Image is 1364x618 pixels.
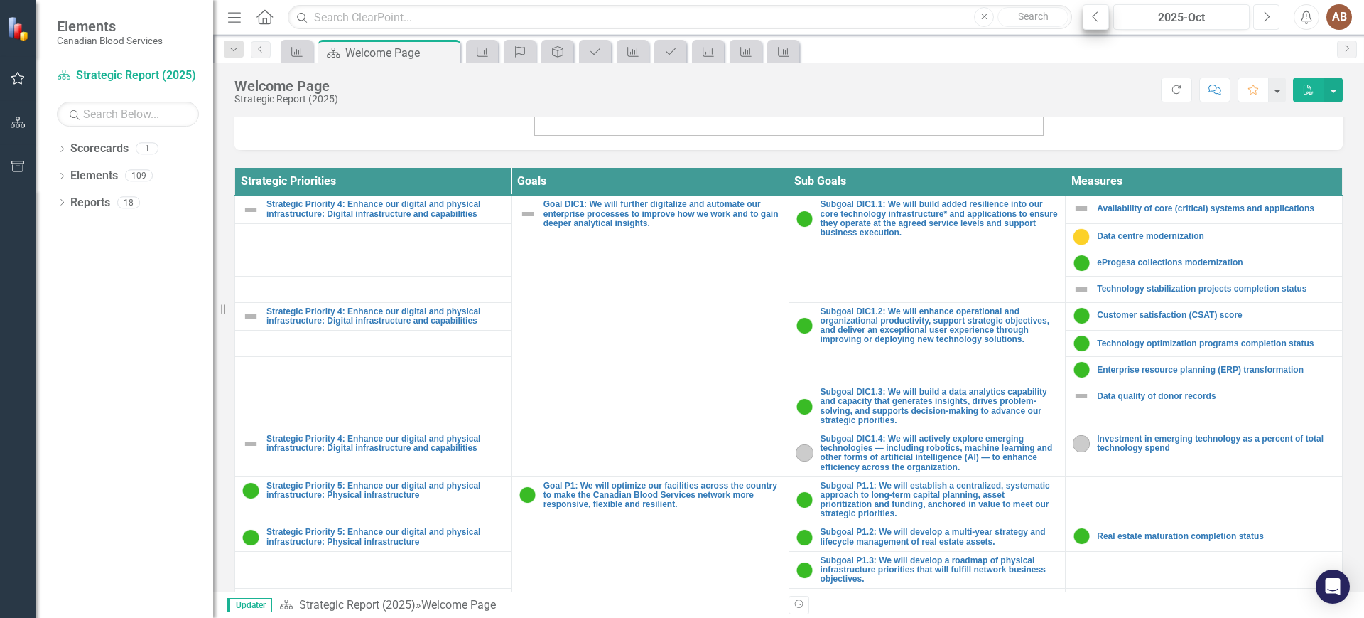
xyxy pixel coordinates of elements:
[789,551,1066,589] td: Double-Click to Edit Right Click for Context Menu
[1073,281,1090,298] img: Not Defined
[543,481,781,510] a: Goal P1: We will optimize our facilities across the country to make the Canadian Blood Services n...
[57,35,163,46] small: Canadian Blood Services
[1073,307,1090,324] img: On Target
[796,398,813,415] img: On Target
[1073,435,1090,452] img: No Information
[1066,250,1343,276] td: Double-Click to Edit Right Click for Context Menu
[227,598,272,612] span: Updater
[821,307,1059,345] a: Subgoal DIC1.2: We will enhance operational and organizational productivity, support strategic ob...
[796,529,813,546] img: On Target
[519,206,536,223] img: Not Defined
[519,486,536,504] img: On Target
[70,141,129,157] a: Scorecards
[543,200,781,228] a: Goal DIC1: We will further digitalize and automate our enterprise processes to improve how we wor...
[242,482,259,499] img: On Target
[1066,383,1343,430] td: Double-Click to Edit Right Click for Context Menu
[234,78,338,94] div: Welcome Page
[57,68,199,84] a: Strategic Report (2025)
[821,388,1059,425] a: Subgoal DIC1.3: We will build a data analytics capability and capacity that generates insights, d...
[821,556,1059,585] a: Subgoal P1.3: We will develop a roadmap of physical infrastructure priorities that will fulfill n...
[235,430,512,476] td: Double-Click to Edit Right Click for Context Menu
[242,308,259,325] img: Not Defined
[266,307,504,326] a: Strategic Priority 4: Enhance our digital and physical infrastructure: Digital infrastructure and...
[821,528,1059,546] a: Subgoal P1.2: We will develop a multi-year strategy and lifecycle management of real estate assets.
[1097,232,1335,241] a: Data centre modernization
[266,435,504,453] a: Strategic Priority 4: Enhance our digital and physical infrastructure: Digital infrastructure and...
[997,7,1068,27] button: Search
[1073,255,1090,272] img: On Target
[266,528,504,546] a: Strategic Priority 5: Enhance our digital and physical infrastructure: Physical infrastructure
[57,18,163,35] span: Elements
[1066,302,1343,330] td: Double-Click to Edit Right Click for Context Menu
[789,196,1066,302] td: Double-Click to Edit Right Click for Context Menu
[345,44,457,62] div: Welcome Page
[1073,528,1090,545] img: On Target
[242,201,259,218] img: Not Defined
[125,170,153,182] div: 109
[117,196,140,208] div: 18
[279,597,778,614] div: »
[1066,196,1343,223] td: Double-Click to Edit Right Click for Context Menu
[796,491,813,508] img: On Target
[1097,204,1335,213] a: Availability of core (critical) systems and applications
[70,195,110,211] a: Reports
[136,143,158,155] div: 1
[7,16,32,41] img: ClearPoint Strategy
[266,481,504,500] a: Strategic Priority 5: Enhance our digital and physical infrastructure: Physical infrastructure
[789,523,1066,551] td: Double-Click to Edit Right Click for Context Menu
[1073,361,1090,378] img: On Target
[1066,276,1343,302] td: Double-Click to Edit Right Click for Context Menu
[1066,331,1343,357] td: Double-Click to Edit Right Click for Context Menu
[1097,366,1335,375] a: Enterprise resource planning (ERP) transformation
[1097,435,1335,453] a: Investment in emerging technology as a percent of total technology spend
[1316,570,1350,604] div: Open Intercom Messenger
[1073,388,1090,405] img: Not Defined
[796,562,813,579] img: On Target
[1097,258,1335,267] a: eProgesa collections modernization
[242,435,259,452] img: Not Defined
[235,302,512,330] td: Double-Click to Edit Right Click for Context Menu
[235,476,512,523] td: Double-Click to Edit Right Click for Context Menu
[1113,4,1250,30] button: 2025-Oct
[1097,311,1335,320] a: Customer satisfaction (CSAT) score
[299,598,416,612] a: Strategic Report (2025)
[421,598,496,612] div: Welcome Page
[789,476,1066,523] td: Double-Click to Edit Right Click for Context Menu
[235,196,512,223] td: Double-Click to Edit Right Click for Context Menu
[789,383,1066,430] td: Double-Click to Edit Right Click for Context Menu
[1097,339,1335,348] a: Technology optimization programs completion status
[796,211,813,228] img: On Target
[511,196,789,476] td: Double-Click to Edit Right Click for Context Menu
[821,435,1059,472] a: Subgoal DIC1.4: We will actively explore emerging technologies — including robotics, machine lear...
[1066,357,1343,383] td: Double-Click to Edit Right Click for Context Menu
[235,523,512,551] td: Double-Click to Edit Right Click for Context Menu
[288,5,1072,30] input: Search ClearPoint...
[1118,9,1245,26] div: 2025-Oct
[796,317,813,334] img: On Target
[1073,335,1090,352] img: On Target
[234,94,338,105] div: Strategic Report (2025)
[789,430,1066,476] td: Double-Click to Edit Right Click for Context Menu
[1066,430,1343,476] td: Double-Click to Edit Right Click for Context Menu
[821,481,1059,519] a: Subgoal P1.1: We will establish a centralized, systematic approach to long-term capital planning,...
[789,302,1066,383] td: Double-Click to Edit Right Click for Context Menu
[1066,223,1343,250] td: Double-Click to Edit Right Click for Context Menu
[1097,392,1335,401] a: Data quality of donor records
[242,529,259,546] img: On Target
[1073,200,1090,217] img: Not Defined
[1326,4,1352,30] button: AB
[1097,532,1335,541] a: Real estate maturation completion status
[1066,523,1343,551] td: Double-Click to Edit Right Click for Context Menu
[1073,228,1090,245] img: Caution
[821,200,1059,238] a: Subgoal DIC1.1: We will build added resilience into our core technology infrastructure* and appli...
[1018,11,1049,22] span: Search
[266,200,504,218] a: Strategic Priority 4: Enhance our digital and physical infrastructure: Digital infrastructure and...
[796,444,813,462] img: No Information
[57,102,199,127] input: Search Below...
[70,168,118,184] a: Elements
[1097,284,1335,294] a: Technology stabilization projects completion status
